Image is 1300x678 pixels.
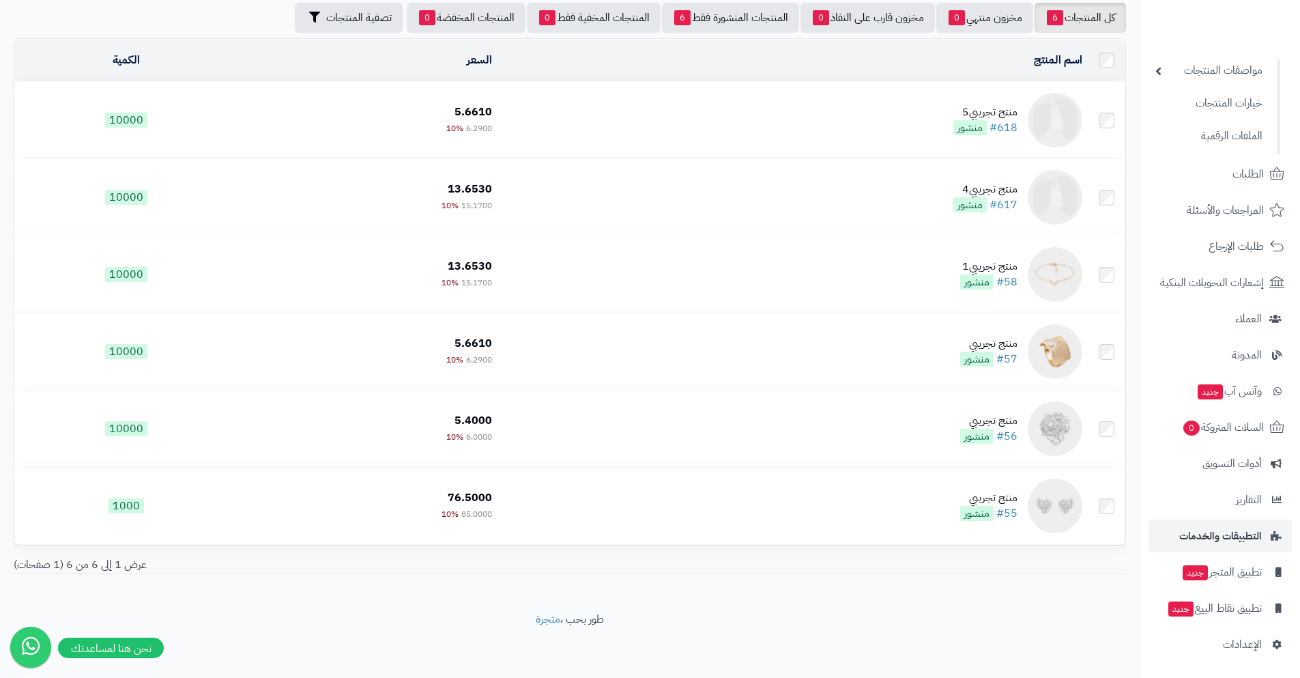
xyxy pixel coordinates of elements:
a: التطبيقات والخدمات [1149,520,1292,552]
span: 6 [1047,10,1063,25]
span: جديد [1183,565,1208,580]
div: منتج تجريبي [960,336,1017,352]
a: مخزون منتهي0 [936,3,1033,33]
a: المنتجات المخفضة0 [407,3,525,33]
a: العملاء [1149,302,1292,335]
a: الإعدادات [1149,628,1292,661]
a: السلات المتروكة0 [1149,411,1292,444]
a: تطبيق المتجرجديد [1149,556,1292,589]
span: 10000 [105,190,147,205]
a: خيارات المنتجات [1149,89,1269,118]
span: 6.2900 [466,354,492,366]
a: الملفات الرقمية [1149,122,1269,151]
span: 0 [419,10,435,25]
span: منشور [960,274,994,289]
img: منتج تجريبي5 [1028,93,1082,147]
a: المدونة [1149,339,1292,371]
img: منتج تجريبي [1028,324,1082,379]
span: 0 [539,10,555,25]
span: المدونة [1232,345,1262,365]
a: الطلبات [1149,158,1292,190]
a: اسم المنتج [1034,52,1082,68]
span: 10% [442,199,459,212]
a: #55 [996,505,1017,522]
span: 0 [1183,421,1200,436]
span: وآتس آب [1196,382,1262,401]
a: #58 [996,274,1017,290]
span: منشور [960,352,994,367]
span: 85.0000 [461,508,492,520]
span: التقارير [1236,490,1262,509]
a: التقارير [1149,483,1292,516]
img: منتج تجريبي4 [1028,170,1082,225]
span: 10% [446,354,463,366]
span: 10000 [105,421,147,436]
span: الإعدادات [1223,635,1262,654]
a: #56 [996,428,1017,444]
span: تطبيق المتجر [1181,563,1262,582]
span: تطبيق نقاط البيع [1167,599,1262,618]
span: تصفية المنتجات [326,10,392,26]
span: 5.6610 [454,104,492,120]
span: أدوات التسويق [1202,454,1262,473]
div: منتج تجريبي [960,490,1017,506]
span: 10% [442,277,459,289]
div: منتج تجريبي1 [960,259,1017,274]
a: #618 [990,119,1017,136]
button: تصفية المنتجات [295,3,403,33]
div: منتج تجريبي [960,413,1017,429]
span: 15.1700 [461,199,492,212]
a: المنتجات المخفية فقط0 [527,3,661,33]
div: عرض 1 إلى 6 من 6 (1 صفحات) [3,557,570,573]
span: 10000 [105,113,147,128]
a: الكمية [113,52,140,68]
a: تطبيق نقاط البيعجديد [1149,592,1292,625]
span: 0 [813,10,829,25]
a: #617 [990,197,1017,213]
a: المنتجات المنشورة فقط6 [662,3,799,33]
span: 6.2900 [466,122,492,135]
span: منشور [953,120,987,135]
span: إشعارات التحويلات البنكية [1160,273,1264,292]
span: 15.1700 [461,277,492,289]
a: طلبات الإرجاع [1149,230,1292,263]
div: منتج تجريبي4 [953,182,1017,197]
a: متجرة [536,611,560,627]
span: 10% [446,431,463,443]
a: السعر [467,52,492,68]
span: 0 [949,10,965,25]
a: إشعارات التحويلات البنكية [1149,266,1292,299]
span: 6 [674,10,691,25]
span: 5.4000 [454,412,492,429]
a: المراجعات والأسئلة [1149,194,1292,227]
span: 10000 [105,267,147,282]
a: كل المنتجات6 [1035,3,1126,33]
span: المراجعات والأسئلة [1187,201,1264,220]
img: منتج تجريبي [1028,479,1082,533]
span: 10000 [105,344,147,359]
span: 10% [446,122,463,135]
span: 13.6530 [448,258,492,274]
a: مواصفات المنتجات [1149,56,1269,85]
img: logo-2.png [1207,38,1287,67]
a: وآتس آبجديد [1149,375,1292,408]
span: العملاء [1235,309,1262,328]
span: طلبات الإرجاع [1209,237,1264,256]
img: منتج تجريبي1 [1028,247,1082,302]
span: 13.6530 [448,181,492,197]
span: 10% [442,508,459,520]
span: جديد [1168,602,1194,617]
span: منشور [960,429,994,444]
span: جديد [1198,384,1223,399]
span: منشور [953,197,987,212]
a: #57 [996,351,1017,367]
div: منتج تجريبي5 [953,104,1017,120]
span: التطبيقات والخدمات [1179,526,1262,546]
a: أدوات التسويق [1149,447,1292,480]
span: 6.0000 [466,431,492,443]
span: 5.6610 [454,335,492,352]
span: السلات المتروكة [1182,418,1264,437]
span: منشور [960,506,994,521]
a: مخزون قارب على النفاذ0 [800,3,935,33]
span: الطلبات [1232,165,1264,184]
